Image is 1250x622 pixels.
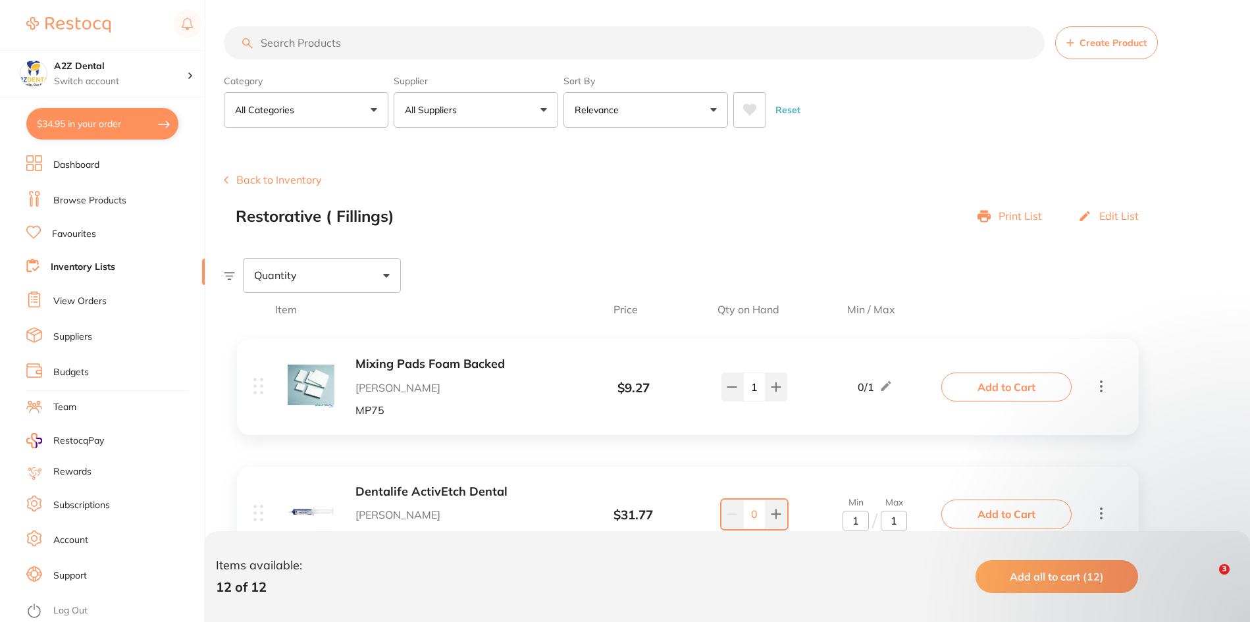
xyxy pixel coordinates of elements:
button: Back to Inventory [224,174,322,186]
a: Support [53,569,87,583]
label: Min [843,497,869,507]
div: Dentalife ActivEtch Dental [PERSON_NAME] ADAMJE $31.77 Min/MaxAdd to Cart [237,467,1139,562]
span: Qty on Hand [696,303,801,315]
p: [PERSON_NAME] [355,509,564,521]
button: Dentalife ActivEtch Dental [355,485,564,499]
iframe: Intercom notifications message [980,481,1243,586]
h2: Restorative ( Fillings) [236,207,394,226]
a: RestocqPay [26,433,104,448]
button: $34.95 in your order [26,108,178,140]
button: Relevance [563,92,728,128]
span: Quantity [254,269,297,281]
p: MP75 [355,404,564,416]
span: 3 [1219,564,1230,575]
p: 12 of 12 [216,579,302,594]
p: Items available: [216,559,302,573]
p: All Suppliers [405,103,462,117]
a: Rewards [53,465,91,479]
a: Subscriptions [53,499,110,512]
div: Mixing Pads Foam Backed [PERSON_NAME] MP75 $9.27 0/1Add to Cart [237,339,1139,434]
button: Log Out [26,601,201,622]
button: Mixing Pads Foam Backed [355,357,564,371]
a: Inventory Lists [51,261,115,274]
button: Create Product [1055,26,1158,59]
a: Browse Products [53,194,126,207]
p: [PERSON_NAME] [355,382,564,394]
a: Dashboard [53,159,99,172]
p: / [872,510,877,531]
span: Item [275,303,556,315]
h4: A2Z Dental [54,60,187,73]
img: A2Z Dental [20,61,47,87]
img: anBn [288,361,334,408]
img: RestocqPay [26,433,42,448]
img: RS5qcGc [288,488,334,535]
p: Relevance [575,103,624,117]
img: Restocq Logo [26,17,111,33]
input: Search Products [224,26,1045,59]
button: Reset [771,92,804,128]
p: Switch account [54,75,187,88]
button: All Suppliers [394,92,558,128]
button: Add to Cart [941,373,1072,402]
button: Add all to cart (12) [976,560,1138,593]
p: Edit List [1099,210,1139,222]
a: Log Out [53,604,88,617]
a: Favourites [52,228,96,241]
a: Account [53,534,88,547]
span: Price [556,303,696,315]
label: Max [881,497,907,507]
label: Supplier [394,75,558,87]
span: Create Product [1080,38,1147,48]
a: Team [53,401,76,414]
button: All Categories [224,92,388,128]
a: View Orders [53,295,107,308]
p: Print List [999,210,1042,222]
label: Sort By [563,75,728,87]
a: Restocq Logo [26,10,111,40]
a: Budgets [53,366,89,379]
button: Add to Cart [941,500,1072,529]
iframe: Intercom live chat [1192,564,1224,596]
label: Category [224,75,388,87]
div: $ 9.27 [564,381,702,396]
div: $ 31.77 [564,508,702,523]
a: Suppliers [53,330,92,344]
span: RestocqPay [53,434,104,448]
p: All Categories [235,103,299,117]
div: 0 / 1 [858,379,893,395]
span: Min / Max [801,303,941,315]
